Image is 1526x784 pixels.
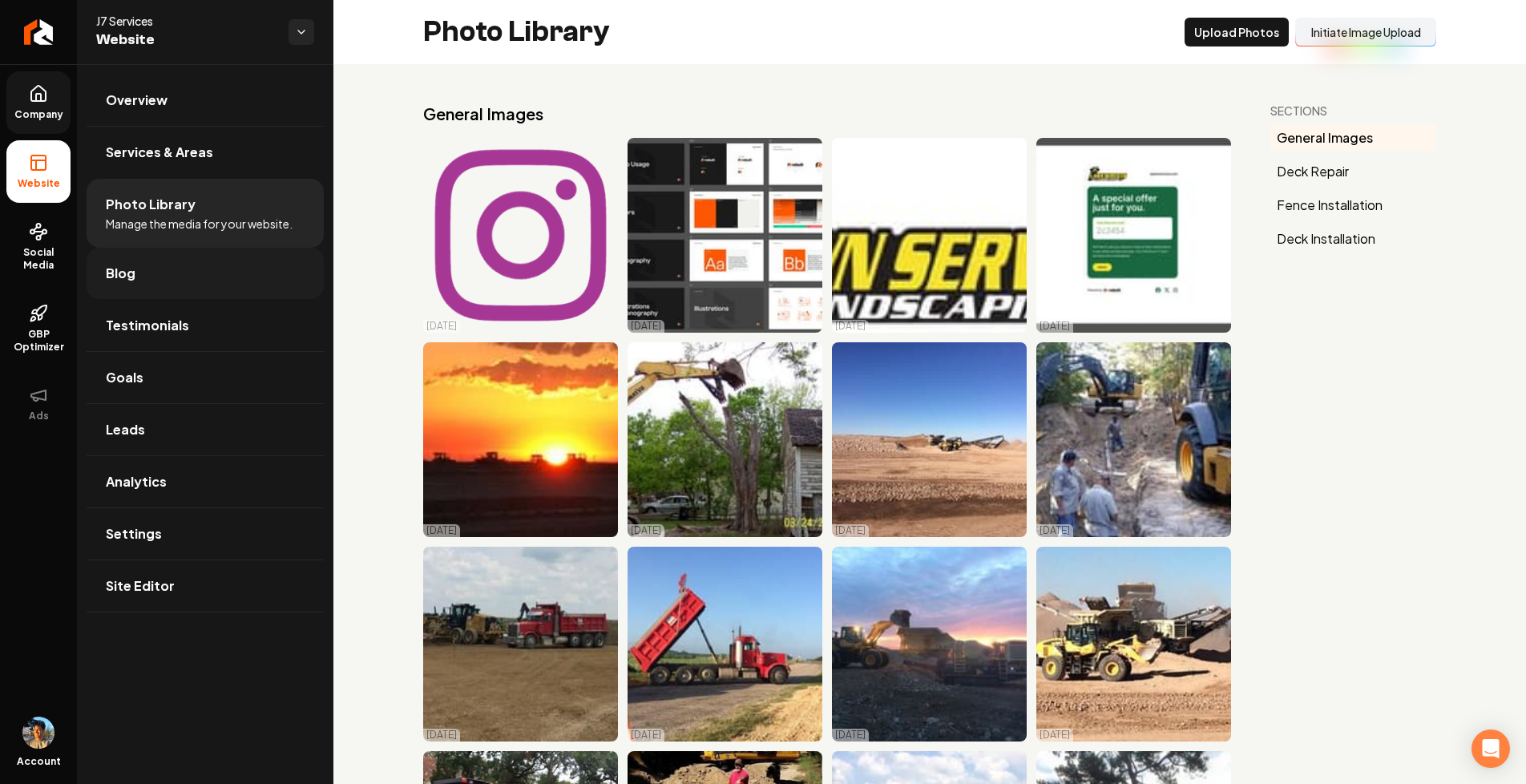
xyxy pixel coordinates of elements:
[1270,192,1436,218] button: Fence Installation
[6,373,71,435] button: Ads
[1036,547,1231,742] img: No alt text set for this photo
[87,404,324,455] a: Leads
[87,352,324,403] a: Goals
[96,13,276,29] span: J7 Services
[106,316,189,335] span: Testimonials
[106,576,175,596] span: Site Editor
[423,547,618,742] img: No alt text set for this photo
[631,524,661,537] p: [DATE]
[1040,729,1070,742] p: [DATE]
[106,91,168,110] span: Overview
[1270,159,1436,184] button: Deck Repair
[106,368,143,387] span: Goals
[106,524,162,544] span: Settings
[87,248,324,299] a: Blog
[628,547,822,742] img: No alt text set for this photo
[106,472,167,491] span: Analytics
[423,342,618,537] img: No alt text set for this photo
[22,410,55,422] span: Ads
[426,320,457,333] p: [DATE]
[106,143,213,162] span: Services & Areas
[1036,342,1231,537] img: No alt text set for this photo
[423,16,610,48] h2: Photo Library
[22,717,54,749] button: Open user button
[87,508,324,560] a: Settings
[6,71,71,134] a: Company
[6,291,71,366] a: GBP Optimizer
[832,342,1027,537] img: No alt text set for this photo
[423,103,1231,125] h2: General Images
[835,729,866,742] p: [DATE]
[1040,320,1070,333] p: [DATE]
[87,75,324,126] a: Overview
[106,264,135,283] span: Blog
[1471,729,1510,768] div: Open Intercom Messenger
[24,19,54,45] img: Rebolt Logo
[11,177,67,190] span: Website
[628,342,822,537] img: No alt text set for this photo
[832,138,1027,333] img: JT Lawn Services & Landscaping logo featuring bold yellow text on a black background.
[835,320,866,333] p: [DATE]
[87,127,324,178] a: Services & Areas
[22,717,54,749] img: Aditya Nair
[106,195,196,214] span: Photo Library
[628,138,822,333] img: Presentation slides showcasing logo usage, color palette, typography, and illustrations for Rebolt.
[835,524,866,537] p: [DATE]
[832,547,1027,742] img: No alt text set for this photo
[631,320,661,333] p: [DATE]
[106,420,145,439] span: Leads
[1270,125,1436,151] button: General Images
[106,216,293,232] span: Manage the media for your website.
[6,209,71,285] a: Social Media
[87,560,324,612] a: Site Editor
[17,755,61,768] span: Account
[426,729,457,742] p: [DATE]
[6,328,71,354] span: GBP Optimizer
[87,456,324,507] a: Analytics
[1270,103,1436,119] h3: Sections
[96,29,276,51] span: Website
[426,524,457,537] p: [DATE]
[87,300,324,351] a: Testimonials
[1036,138,1231,333] img: Special offer for lawn maintenance discount code 2c3454 from Lawn Services.
[1270,226,1436,252] button: Deck Installation
[1040,524,1070,537] p: [DATE]
[1185,18,1289,46] button: Upload Photos
[631,729,661,742] p: [DATE]
[8,108,70,121] span: Company
[1295,18,1436,46] button: Initiate Image Upload
[6,246,71,272] span: Social Media
[423,138,618,333] img: Instagram logo in purple against a transparent background, symbolizing social media connectivity.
